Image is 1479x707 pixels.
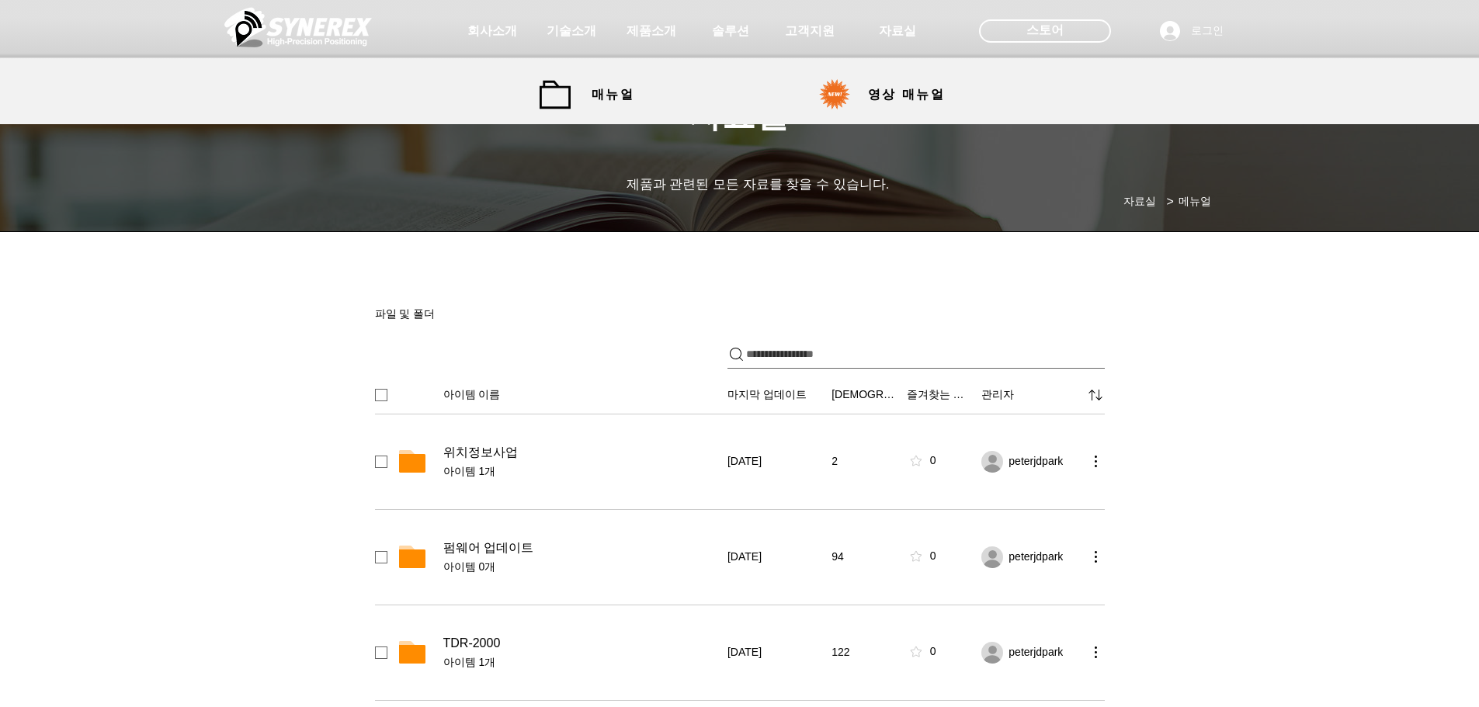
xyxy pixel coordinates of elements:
span: 펌웨어 업데이트 [443,540,533,556]
span: TDR-2000 [443,636,501,651]
span: 위치정보사업 [443,445,518,460]
a: 기술소개 [533,16,610,47]
span: 제품소개 [627,23,676,40]
div: 0 [930,549,936,564]
span: 마지막 업데이트 [727,387,807,403]
span: 아이템 1개 [443,464,718,480]
div: 2022년 5월 11일 [727,549,822,565]
span: 아이템 0개 [443,560,718,575]
span: 아이템 이름 [443,387,501,403]
span: 스토어 [1026,22,1064,39]
span: 2 [832,454,838,470]
span: 기술소개 [547,23,596,40]
div: select all checkbox [375,389,387,401]
button: [DEMOGRAPHIC_DATA] [832,387,897,403]
div: peterjdpark [1009,549,1076,565]
button: more actions [1086,643,1105,661]
button: 아이템 이름 [443,387,718,403]
button: 로그인 [1149,16,1234,46]
div: 관리자 [981,387,1076,403]
div: 2025년 7월 31일 [727,454,822,470]
span: 회사소개 [467,23,517,40]
a: 영상 매뉴얼 [810,79,965,110]
div: 94 [832,549,897,565]
a: 고객지원 [771,16,849,47]
div: TDR-2000 [443,636,718,651]
span: [DATE] [727,645,762,660]
img: 씨너렉스_White_simbol_대지 1.png [224,4,372,50]
a: 매뉴얼 [540,79,648,110]
div: 122 [832,645,897,660]
button: more actions [1086,547,1105,566]
span: [DATE] [727,549,762,565]
button: more actions [1086,452,1105,470]
span: 자료실 [879,23,916,40]
div: 위치정보사업 [443,445,718,460]
span: 영상 매뉴얼 [868,87,945,103]
span: peterjdpark [1009,645,1063,660]
div: sort by menu [1086,386,1105,404]
div: 0 [930,644,936,660]
div: checkbox [375,551,387,563]
a: 회사소개 [453,16,531,47]
div: Sorting options [359,370,1120,414]
a: 솔루션 [692,16,769,47]
span: 파일 및 폴더 [375,307,436,320]
div: peterjdpark [1009,645,1076,660]
div: peterjdpark [1009,454,1076,470]
div: checkbox [375,646,387,659]
span: 로그인 [1186,23,1229,39]
div: 스토어 [979,19,1111,43]
span: 관리자 [981,387,1014,403]
span: 아이템 1개 [443,655,718,671]
button: 즐겨찾는 메뉴 [907,387,973,403]
span: [DATE] [727,454,762,470]
div: 2 [832,454,897,470]
span: 122 [832,645,849,660]
div: 펌웨어 업데이트 [443,540,718,556]
span: 94 [832,549,844,565]
div: checkbox [375,456,387,468]
span: peterjdpark [1009,454,1063,470]
button: 마지막 업데이트 [727,387,822,403]
iframe: Wix Chat [1300,640,1479,707]
span: 고객지원 [785,23,835,40]
a: 제품소개 [613,16,690,47]
span: peterjdpark [1009,549,1063,565]
span: 매뉴얼 [592,87,634,103]
div: 0 [930,453,936,469]
a: 자료실 [859,16,936,47]
div: 2022년 2월 17일 [727,645,822,660]
span: 솔루션 [712,23,749,40]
